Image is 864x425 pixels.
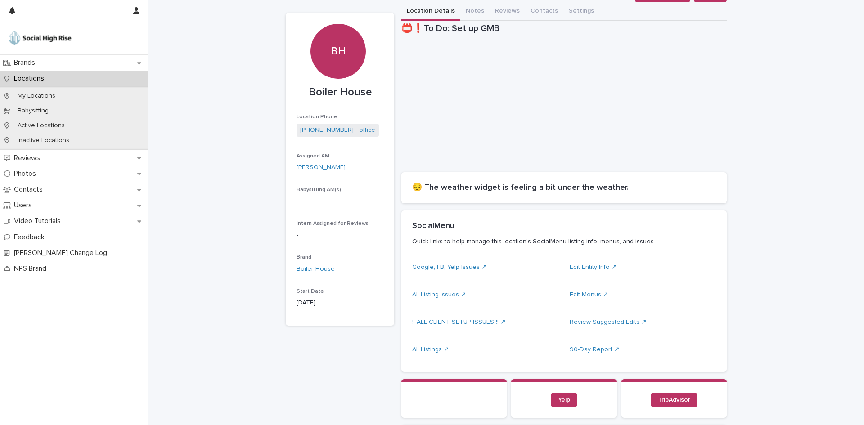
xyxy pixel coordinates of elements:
[558,397,570,403] span: Yelp
[10,58,42,67] p: Brands
[412,291,466,298] a: All Listing Issues ↗
[297,298,383,308] p: [DATE]
[10,249,114,257] p: [PERSON_NAME] Change Log
[297,187,341,192] span: Babysitting AM(s)
[658,397,690,403] span: TripAdvisor
[401,37,727,172] iframe: To enrich screen reader interactions, please activate Accessibility in Grammarly extension settings
[10,154,47,162] p: Reviews
[10,233,52,242] p: Feedback
[525,2,563,21] button: Contacts
[651,393,697,407] a: TripAdvisor
[10,74,51,83] p: Locations
[10,185,50,194] p: Contacts
[570,264,617,270] a: Edit Entity Info ↗
[297,197,383,206] p: -
[412,319,506,325] a: !! ALL CLIENT SETUP ISSUES !! ↗
[297,255,311,260] span: Brand
[10,264,54,273] p: NPS Brand
[570,346,620,353] a: 90-Day Report ↗
[10,201,39,210] p: Users
[490,2,525,21] button: Reviews
[10,137,76,144] p: Inactive Locations
[412,221,454,231] h2: SocialMenu
[570,319,647,325] a: Review Suggested Edits ↗
[10,92,63,100] p: My Locations
[297,264,335,274] a: Boiler House
[10,217,68,225] p: Video Tutorials
[10,122,72,130] p: Active Locations
[297,221,369,226] span: Intern Assigned for Reviews
[551,393,577,407] a: Yelp
[297,86,383,99] p: Boiler House
[10,107,56,115] p: Babysitting
[10,170,43,178] p: Photos
[401,2,460,21] button: Location Details
[297,114,337,120] span: Location Phone
[563,2,599,21] button: Settings
[297,163,346,172] a: [PERSON_NAME]
[412,237,712,246] p: Quick links to help manage this location's SocialMenu listing info, menus, and issues.
[412,183,716,193] h2: 😔 The weather widget is feeling a bit under the weather.
[570,291,608,298] a: Edit Menus ↗
[297,231,383,240] p: -
[297,289,324,294] span: Start Date
[412,346,449,353] a: All Listings ↗
[412,264,487,270] a: Google, FB, Yelp Issues ↗
[401,23,727,34] h1: 📛❗To Do: Set up GMB
[7,29,73,47] img: o5DnuTxEQV6sW9jFYBBf
[460,2,490,21] button: Notes
[300,125,375,135] a: [PHONE_NUMBER] - office
[297,153,329,159] span: Assigned AM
